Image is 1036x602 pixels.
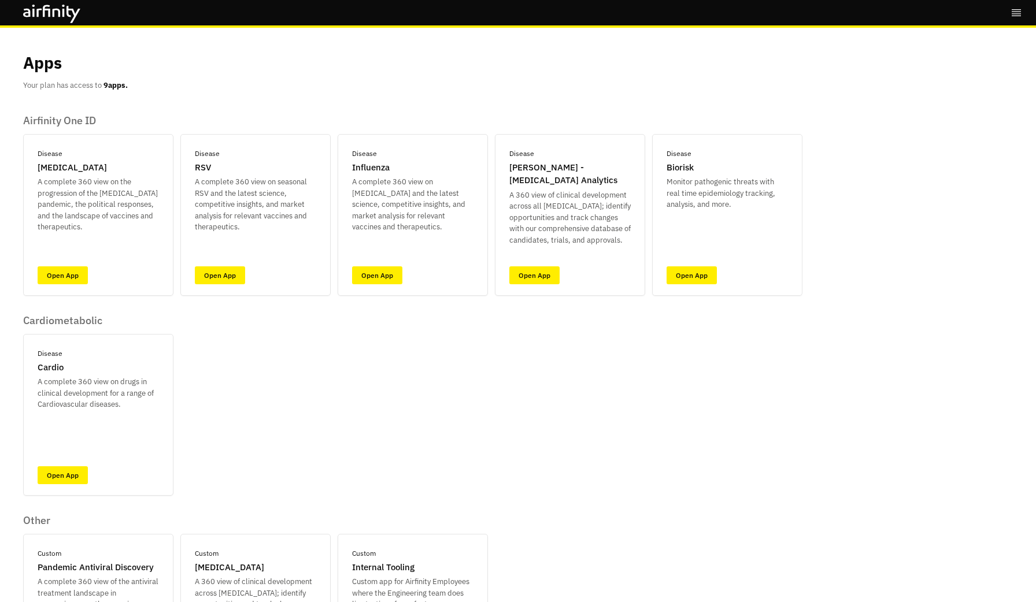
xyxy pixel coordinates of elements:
[195,176,316,233] p: A complete 360 view on seasonal RSV and the latest science, competitive insights, and market anal...
[195,148,220,159] p: Disease
[38,376,159,410] p: A complete 360 view on drugs in clinical development for a range of Cardiovascular diseases.
[352,161,390,174] p: Influenza
[38,161,107,174] p: [MEDICAL_DATA]
[38,548,61,559] p: Custom
[509,189,631,246] p: A 360 view of clinical development across all [MEDICAL_DATA]; identify opportunities and track ch...
[667,176,788,210] p: Monitor pathogenic threats with real time epidemiology tracking, analysis, and more.
[23,514,488,527] p: Other
[509,148,534,159] p: Disease
[38,266,88,284] a: Open App
[352,561,415,574] p: Internal Tooling
[509,161,631,187] p: [PERSON_NAME] - [MEDICAL_DATA] Analytics
[352,176,473,233] p: A complete 360 view on [MEDICAL_DATA] and the latest science, competitive insights, and market an...
[23,80,128,91] p: Your plan has access to
[352,148,377,159] p: Disease
[23,51,62,75] p: Apps
[195,548,219,559] p: Custom
[38,148,62,159] p: Disease
[103,80,128,90] b: 9 apps.
[23,114,802,127] p: Airfinity One ID
[667,148,691,159] p: Disease
[509,266,560,284] a: Open App
[352,548,376,559] p: Custom
[38,466,88,484] a: Open App
[352,266,402,284] a: Open App
[667,161,694,174] p: Biorisk
[38,176,159,233] p: A complete 360 view on the progression of the [MEDICAL_DATA] pandemic, the political responses, a...
[195,161,211,174] p: RSV
[195,561,264,574] p: [MEDICAL_DATA]
[195,266,245,284] a: Open App
[667,266,717,284] a: Open App
[38,561,154,574] p: Pandemic Antiviral Discovery
[23,314,173,327] p: Cardiometabolic
[38,348,62,359] p: Disease
[38,361,64,374] p: Cardio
